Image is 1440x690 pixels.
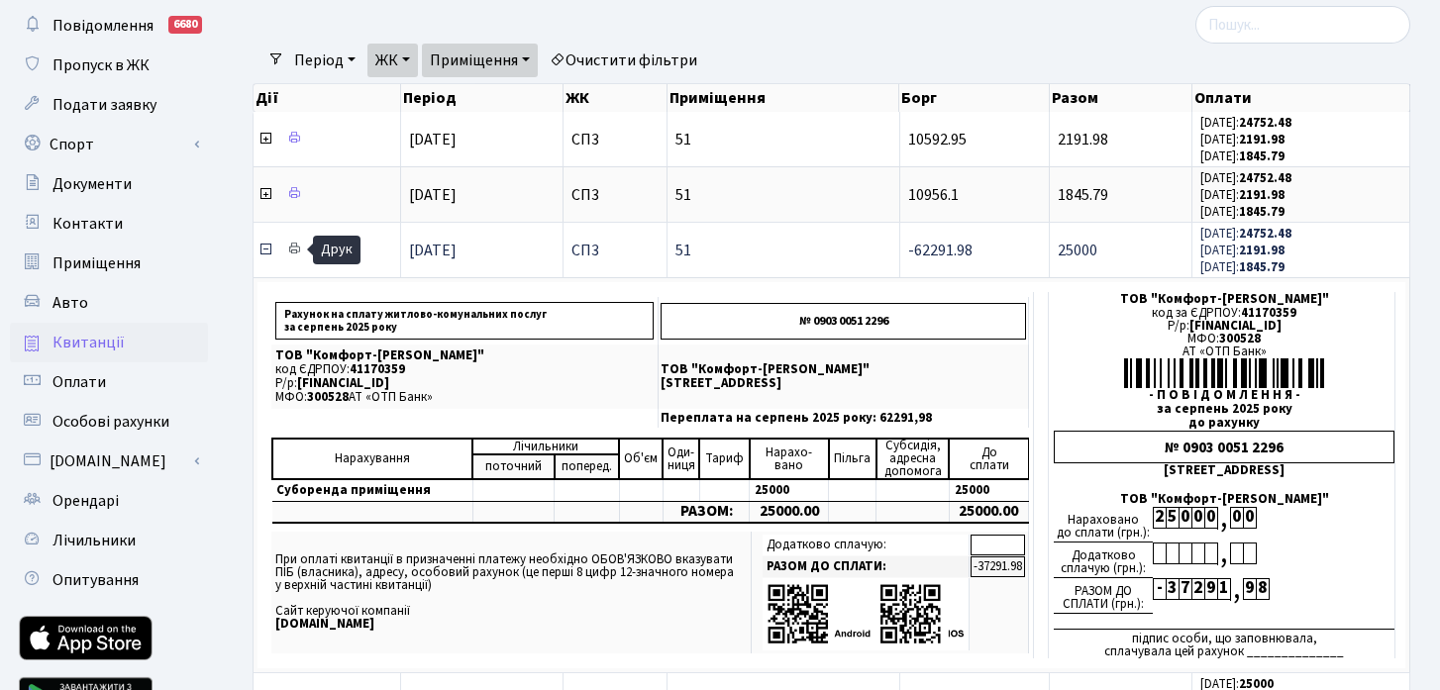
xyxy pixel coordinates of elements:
div: Р/р: [1054,320,1394,333]
div: РАЗОМ ДО СПЛАТИ (грн.): [1054,578,1153,614]
div: 8 [1256,578,1269,600]
td: Тариф [699,439,749,479]
div: - П О В І Д О М Л Е Н Н Я - [1054,389,1394,402]
span: 41170359 [1241,304,1296,322]
div: , [1217,542,1230,565]
a: Контакти [10,204,208,244]
small: [DATE]: [1200,186,1285,204]
div: , [1230,578,1243,601]
div: АТ «ОТП Банк» [1054,345,1394,358]
p: МФО: АТ «ОТП Банк» [275,391,654,404]
div: за серпень 2025 року [1054,403,1394,416]
td: При оплаті квитанції в призначенні платежу необхідно ОБОВ'ЯЗКОВО вказувати ПІБ (власника), адресу... [271,532,752,653]
span: Авто [52,292,88,314]
small: [DATE]: [1200,225,1291,243]
small: [DATE]: [1200,203,1285,221]
a: Спорт [10,125,208,164]
a: Опитування [10,560,208,600]
div: 3 [1166,578,1179,600]
th: Разом [1050,84,1192,112]
div: , [1217,507,1230,530]
b: 24752.48 [1239,169,1291,187]
div: 5 [1166,507,1179,529]
p: № 0903 0051 2296 [661,303,1026,340]
small: [DATE]: [1200,131,1285,148]
td: РАЗОМ: [663,502,749,523]
td: Оди- ниця [663,439,699,479]
td: РАЗОМ ДО СПЛАТИ: [763,556,970,577]
a: Особові рахунки [10,402,208,442]
td: До cплати [949,439,1028,479]
p: ТОВ "Комфорт-[PERSON_NAME]" [661,363,1026,376]
td: Пільга [829,439,876,479]
a: Орендарі [10,481,208,521]
div: - [1153,578,1166,600]
td: 25000 [750,479,829,502]
a: Повідомлення6680 [10,6,208,46]
span: [DATE] [409,240,457,261]
small: [DATE]: [1200,148,1285,165]
span: -62291.98 [908,240,973,261]
a: [DOMAIN_NAME] [10,442,208,481]
td: поточний [472,454,554,479]
span: Документи [52,173,132,195]
div: підпис особи, що заповнювала, сплачувала цей рахунок ______________ [1054,629,1394,658]
td: -37291.98 [971,556,1025,577]
a: Період [286,44,363,77]
span: 51 [675,187,890,203]
b: 24752.48 [1239,225,1291,243]
div: 0 [1243,507,1256,529]
a: Приміщення [422,44,538,77]
b: 1845.79 [1239,203,1285,221]
span: Квитанції [52,332,125,353]
a: Очистити фільтри [542,44,705,77]
span: [DATE] [409,184,457,206]
b: 2191.98 [1239,242,1285,259]
th: Борг [899,84,1049,112]
p: ТОВ "Комфорт-[PERSON_NAME]" [275,349,654,362]
a: Лічильники [10,521,208,560]
span: Опитування [52,569,139,591]
td: 25000.00 [949,502,1028,523]
span: 10592.95 [908,129,967,150]
img: apps-qrcodes.png [767,582,965,646]
div: 0 [1191,507,1204,529]
input: Пошук... [1195,6,1410,44]
p: код ЄДРПОУ: [275,363,654,376]
span: Контакти [52,213,123,235]
span: 41170359 [350,360,405,378]
span: Особові рахунки [52,411,169,433]
div: 1 [1217,578,1230,600]
th: Дії [254,84,401,112]
span: Орендарі [52,490,119,512]
div: 0 [1179,507,1191,529]
p: Переплата на серпень 2025 року: 62291,98 [661,412,1026,425]
p: [STREET_ADDRESS] [661,377,1026,390]
span: 2191.98 [1058,129,1108,150]
small: [DATE]: [1200,242,1285,259]
span: 51 [675,243,890,258]
td: Нарахування [272,439,472,479]
span: [FINANCIAL_ID] [297,374,389,392]
a: ЖК [367,44,418,77]
b: 2191.98 [1239,186,1285,204]
span: Оплати [52,371,106,393]
div: 6680 [168,16,202,34]
a: Документи [10,164,208,204]
th: Період [401,84,564,112]
span: 300528 [1219,330,1261,347]
div: 0 [1230,507,1243,529]
th: ЖК [564,84,669,112]
div: код за ЄДРПОУ: [1054,307,1394,320]
div: Друк [313,236,360,264]
div: № 0903 0051 2296 [1054,431,1394,463]
p: Рахунок на сплату житлово-комунальних послуг за серпень 2025 року [275,302,654,340]
div: до рахунку [1054,417,1394,430]
div: Нараховано до сплати (грн.): [1054,507,1153,542]
b: 1845.79 [1239,258,1285,276]
div: ТОВ "Комфорт-[PERSON_NAME]" [1054,493,1394,506]
div: 0 [1204,507,1217,529]
span: Приміщення [52,252,141,274]
th: Приміщення [668,84,899,112]
span: СП3 [571,132,660,148]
